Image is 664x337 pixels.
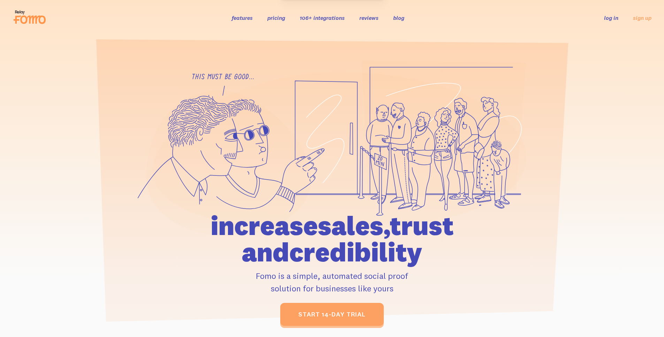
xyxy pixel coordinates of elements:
h1: increase sales, trust and credibility [171,212,494,265]
a: reviews [359,14,379,21]
a: sign up [633,14,651,22]
a: blog [393,14,404,21]
p: Fomo is a simple, automated social proof solution for businesses like yours [171,269,494,295]
a: pricing [267,14,285,21]
a: log in [604,14,618,21]
a: start 14-day trial [280,303,384,326]
a: 106+ integrations [300,14,345,21]
a: features [232,14,253,21]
